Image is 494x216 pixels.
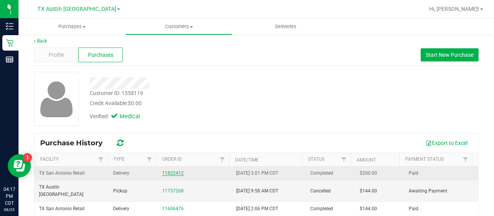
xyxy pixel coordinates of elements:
span: [DATE] 2:06 PM CDT [236,205,278,213]
span: Completed [310,205,333,213]
inline-svg: Reports [6,56,14,63]
span: Completed [310,170,333,177]
span: $200.00 [360,170,377,177]
span: Start New Purchase [426,52,474,58]
a: Deliveries [232,19,339,35]
a: 11737268 [162,188,184,194]
img: user-icon.png [36,79,77,119]
span: Paid [409,170,418,177]
a: Date/Time [235,157,259,163]
p: 08/25 [3,207,15,213]
span: Purchases [88,51,113,59]
span: TX Austin [GEOGRAPHIC_DATA] [37,6,116,12]
button: Start New Purchase [421,48,479,61]
span: [DATE] 9:58 AM CDT [236,187,278,195]
span: TX Austin [GEOGRAPHIC_DATA] [39,184,104,198]
a: 11822412 [162,170,184,176]
span: Paid [409,205,418,213]
span: TX San Antonio Retail [39,170,85,177]
inline-svg: Inventory [6,22,14,30]
iframe: Resource center unread badge [23,153,32,162]
div: Customer ID: 1558119 [90,89,143,97]
div: Verified: [90,112,151,121]
a: Type [113,156,125,162]
iframe: Resource center [8,154,31,177]
a: Order ID [162,156,182,162]
a: Customers [125,19,232,35]
span: Purchases [19,23,125,30]
a: Back [34,38,47,44]
span: Purchase History [40,139,110,147]
a: Status [308,156,325,162]
a: Filter [459,153,472,166]
span: $0.00 [128,100,142,106]
div: Credit Available: [90,99,306,107]
a: 11606476 [162,206,184,211]
span: Profile [49,51,64,59]
span: [DATE] 3:01 PM CDT [236,170,278,177]
span: Cancelled [310,187,331,195]
span: $144.00 [360,187,377,195]
span: Delivery [113,170,129,177]
span: Customers [126,23,232,30]
span: Deliveries [265,23,307,30]
span: Awaiting Payment [409,187,447,195]
a: Filter [338,153,350,166]
a: Filter [95,153,107,166]
a: Filter [143,153,156,166]
span: Pickup [113,187,127,195]
p: 04:17 PM CDT [3,186,15,207]
span: Delivery [113,205,129,213]
span: Hi, [PERSON_NAME]! [429,6,479,12]
a: Payment Status [405,156,444,162]
span: Medical [120,112,151,121]
button: Export to Excel [421,136,472,150]
a: Purchases [19,19,125,35]
a: Facility [40,156,59,162]
span: TX San Antonio Retail [39,205,85,213]
a: Amount [357,157,376,163]
inline-svg: Retail [6,39,14,47]
a: Filter [216,153,229,166]
span: $144.00 [360,205,377,213]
